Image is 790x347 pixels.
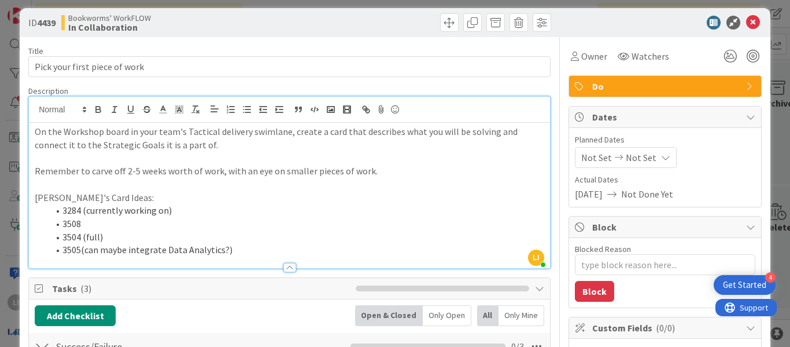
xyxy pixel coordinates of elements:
div: 4 [765,272,776,283]
label: Blocked Reason [575,244,631,254]
b: In Collaboration [68,23,151,32]
span: Tasks [52,282,350,295]
div: All [477,305,499,326]
li: 3504 (full) [49,231,544,244]
div: Get Started [723,279,766,291]
p: [PERSON_NAME]'s Card Ideas: [35,191,544,204]
span: Watchers [632,49,669,63]
div: Only Mine [499,305,544,326]
span: ( 3 ) [80,283,91,294]
span: LI [528,250,544,266]
p: On the Workshop board in your team's Tactical delivery swimlane, create a card that describes wha... [35,125,544,151]
div: Open Get Started checklist, remaining modules: 4 [714,275,776,295]
span: Dates [592,110,740,124]
div: Only Open [423,305,471,326]
span: Owner [581,49,607,63]
span: Description [28,86,68,96]
label: Title [28,46,43,56]
span: Do [592,79,740,93]
span: Support [24,2,53,16]
span: Planned Dates [575,134,755,146]
input: type card name here... [28,56,551,77]
span: Actual Dates [575,174,755,186]
div: Open & Closed [355,305,423,326]
span: Not Set [626,151,656,165]
button: Add Checklist [35,305,116,326]
li: 3284 (currently working on) [49,204,544,217]
span: Bookworms' WorkFLOW [68,13,151,23]
p: Remember to carve off 2-5 weeks worth of work, with an eye on smaller pieces of work. [35,165,544,178]
span: Not Set [581,151,612,165]
span: Not Done Yet [621,187,673,201]
span: Block [592,220,740,234]
span: Custom Fields [592,321,740,335]
span: ID [28,16,56,30]
li: 3508 [49,217,544,231]
li: 3505(can maybe integrate Data Analytics?) [49,243,544,257]
span: [DATE] [575,187,603,201]
span: ( 0/0 ) [656,322,675,334]
button: Block [575,281,614,302]
b: 4439 [37,17,56,28]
